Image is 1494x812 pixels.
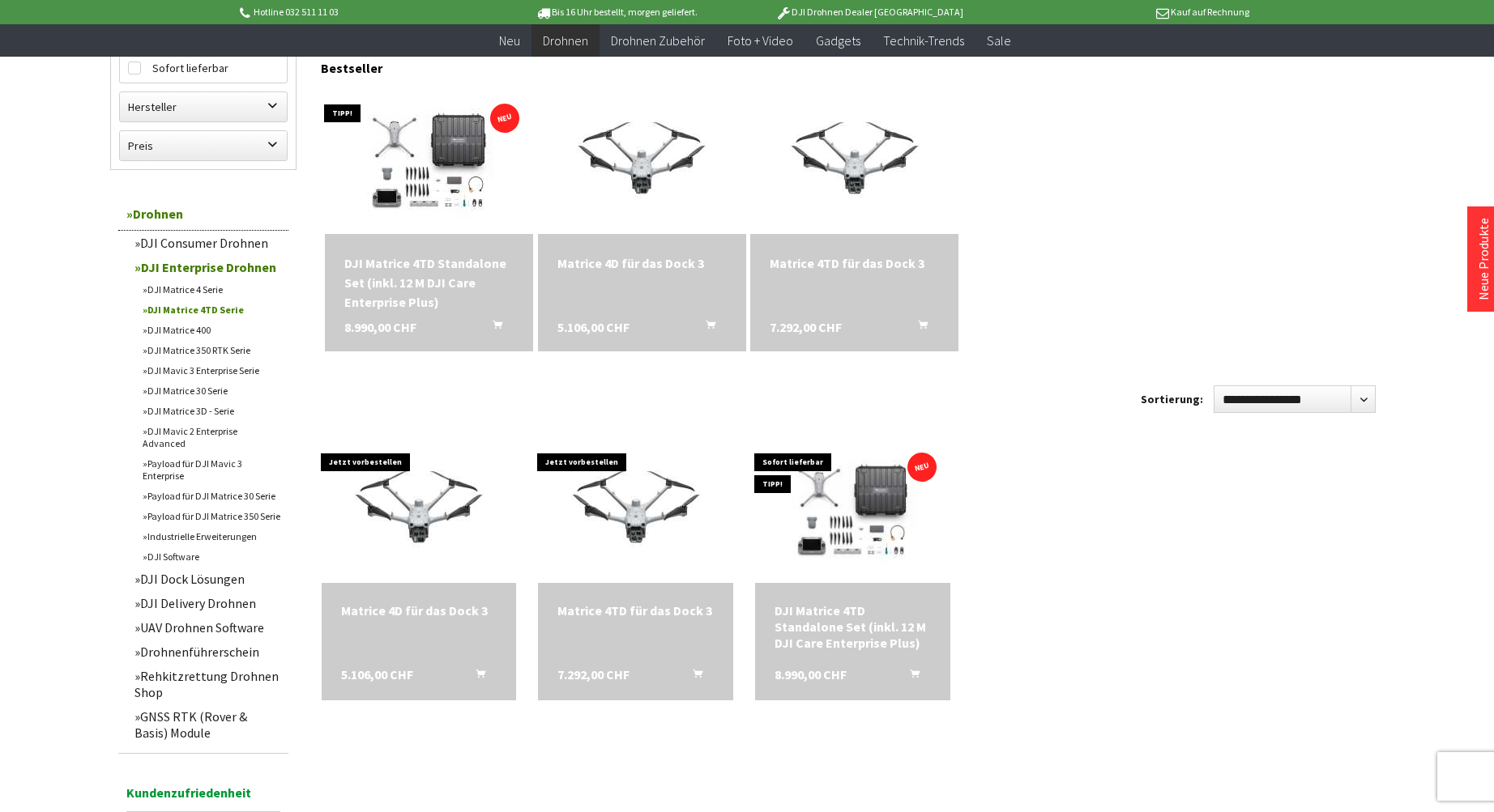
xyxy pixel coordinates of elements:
button: In den Warenkorb [899,317,937,338]
img: Matrice 4D für das Dock 3 [322,437,516,583]
span: 8.990,00 CHF [344,317,416,337]
a: Gadgets [805,24,872,57]
label: Preis [120,131,287,160]
button: In den Warenkorb [473,317,512,338]
div: Matrice 4TD für das Dock 3 [770,253,939,273]
a: Neue Produkte [1475,218,1492,300]
div: Matrice 4TD für das Dock 3 [557,602,714,619]
div: Matrice 4D für das Dock 3 [557,253,727,273]
a: Matrice 4TD für das Dock 3 7.292,00 CHF In den Warenkorb [770,253,939,273]
a: DJI Matrice 4TD Standalone Set (inkl. 12 M DJI Care Enterprise Plus) 8.990,00 CHF In den Warenkorb [775,602,931,651]
a: DJI Matrice 4TD Serie [134,300,288,320]
label: Sortierung: [1141,386,1203,412]
a: Neu [488,24,531,57]
span: Drohnen [543,32,588,49]
img: Matrice 4D für das Dock 3 [544,88,739,234]
span: Gadgets [816,32,860,49]
a: Foto + Video [716,24,805,57]
a: DJI Matrice 3D - Serie [134,401,288,421]
div: DJI Matrice 4TD Standalone Set (inkl. 12 M DJI Care Enterprise Plus) [775,602,931,651]
div: Matrice 4D für das Dock 3 [341,602,497,619]
a: Industrielle Erweiterungen [134,526,288,546]
a: DJI Consumer Drohnen [126,231,288,255]
span: 5.106,00 CHF [557,317,630,337]
a: DJI Matrice 350 RTK Serie [134,340,288,360]
p: DJI Drohnen Dealer [GEOGRAPHIC_DATA] [743,2,996,22]
a: Drohnen [118,198,288,231]
a: Technik-Trends [872,24,975,57]
a: GNSS RTK (Rover & Basis) Module [126,704,288,745]
span: 7.292,00 CHF [770,317,842,337]
a: DJI Enterprise Drohnen [126,255,288,279]
div: Bestseller [321,44,1384,84]
span: Drohnen Zubehör [611,32,705,49]
a: DJI Matrice 4 Serie [134,279,288,300]
a: DJI Delivery Drohnen [126,591,288,615]
span: Neu [499,32,520,49]
button: In den Warenkorb [456,666,495,687]
a: Matrice 4TD für das Dock 3 7.292,00 CHF In den Warenkorb [557,602,714,619]
label: Sofort lieferbar [120,53,287,83]
a: DJI Dock Lösungen [126,567,288,591]
span: 5.106,00 CHF [341,666,413,682]
a: Payload für DJI Matrice 30 Serie [134,486,288,506]
span: Foto + Video [728,32,793,49]
img: Matrice 4TD für das Dock 3 [539,437,733,583]
a: DJI Mavic 3 Enterprise Serie [134,360,288,380]
a: Payload für DJI Mavic 3 Enterprise [134,453,288,486]
a: DJI Matrice 30 Serie [134,380,288,401]
img: DJI Matrice 4TD Standalone Set (inkl. 12 M DJI Care Enterprise Plus) [328,88,531,234]
img: DJI Matrice 4TD Standalone Set (inkl. 12 M DJI Care Enterprise Plus) [755,440,950,580]
a: Drohnen [531,24,600,57]
a: DJI Matrice 400 [134,320,288,340]
a: Matrice 4D für das Dock 3 5.106,00 CHF In den Warenkorb [557,253,727,273]
p: Bis 16 Uhr bestellt, morgen geliefert. [489,2,742,22]
span: Technik-Trends [883,32,964,49]
a: Drohnenführerschein [126,640,288,664]
p: Kauf auf Rechnung [996,2,1249,22]
span: Kundenzufriedenheit [126,782,280,812]
img: Matrice 4TD für das Dock 3 [758,88,952,234]
div: DJI Matrice 4TD Standalone Set (inkl. 12 M DJI Care Enterprise Plus) [344,253,514,312]
a: Drohnen Zubehör [600,24,716,57]
a: DJI Software [134,546,288,567]
a: Rehkitzrettung Drohnen Shop [126,664,288,704]
span: 7.292,00 CHF [557,666,630,682]
a: Sale [975,24,1022,57]
a: Matrice 4D für das Dock 3 5.106,00 CHF In den Warenkorb [341,602,497,619]
a: Payload für DJI Matrice 350 Serie [134,506,288,526]
a: UAV Drohnen Software [126,615,288,640]
button: In den Warenkorb [890,666,929,687]
span: Sale [987,32,1011,49]
a: DJI Matrice 4TD Standalone Set (inkl. 12 M DJI Care Enterprise Plus) 8.990,00 CHF In den Warenkorb [344,253,514,312]
label: Hersteller [120,92,287,121]
button: In den Warenkorb [673,666,712,687]
p: Hotline 032 511 11 03 [237,2,489,22]
a: DJI Mavic 2 Enterprise Advanced [134,421,288,453]
span: 8.990,00 CHF [775,666,847,682]
button: In den Warenkorb [686,317,725,338]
